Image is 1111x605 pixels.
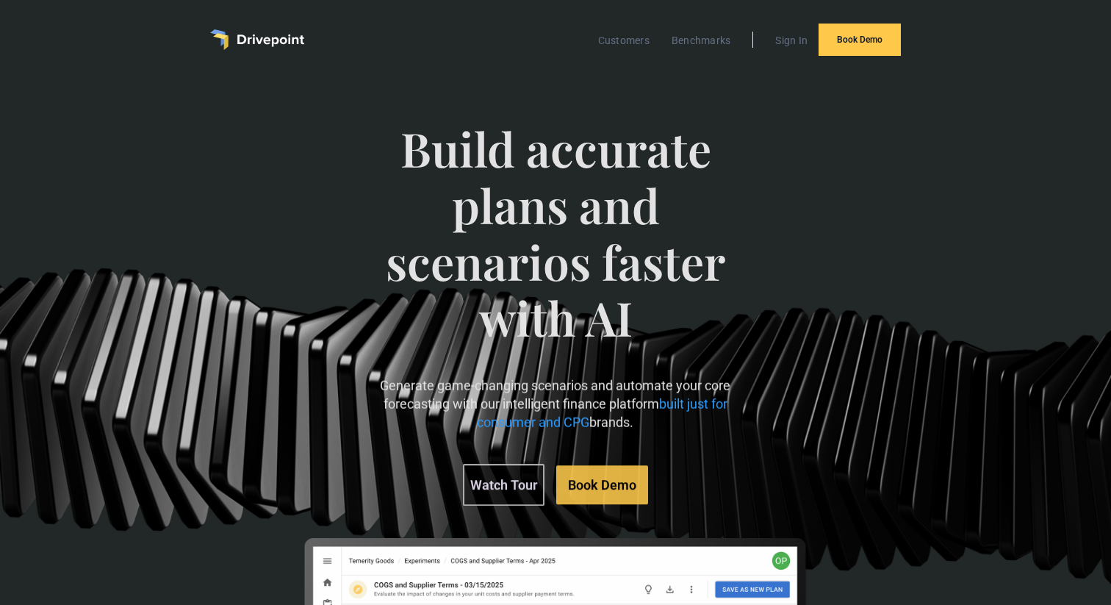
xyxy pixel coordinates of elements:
a: Sign In [768,31,815,50]
a: Benchmarks [664,31,738,50]
p: Generate game-changing scenarios and automate your core forecasting with our intelligent finance ... [366,376,745,432]
a: Customers [591,31,657,50]
a: home [210,29,304,50]
span: Build accurate plans and scenarios faster with AI [366,121,745,376]
a: Watch Tour [463,464,544,506]
a: Book Demo [819,24,901,56]
a: Book Demo [556,465,648,504]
